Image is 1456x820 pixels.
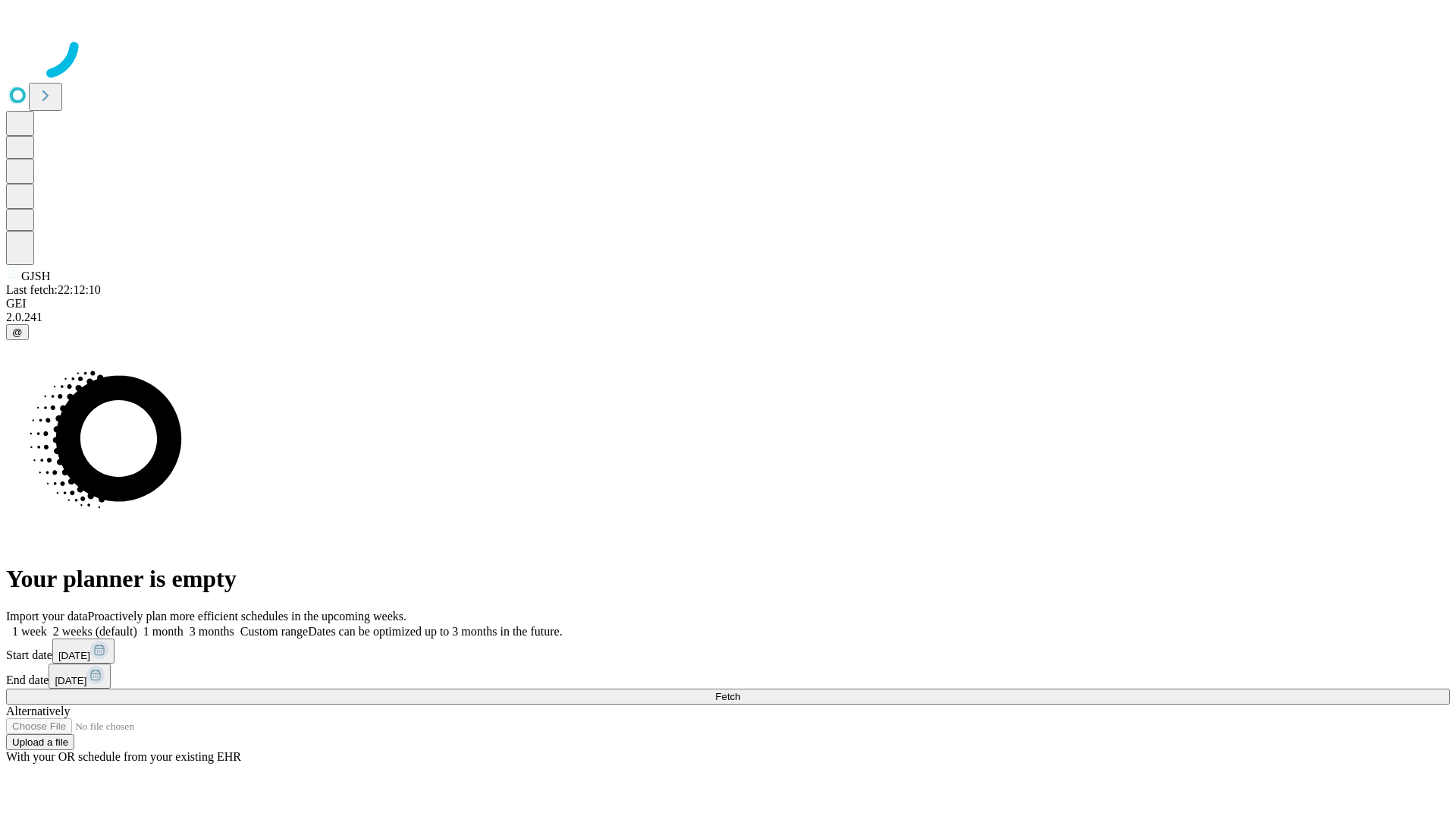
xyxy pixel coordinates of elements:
[55,675,86,686] span: [DATE]
[12,625,47,638] span: 1 week
[12,326,23,338] span: @
[6,705,70,717] span: Alternatively
[143,625,184,638] span: 1 month
[308,625,562,638] span: Dates can be optimized up to 3 months in the future.
[53,625,137,638] span: 2 weeks (default)
[190,625,234,638] span: 3 months
[6,639,1450,664] div: Start date
[88,610,406,623] span: Proactively plan more efficient schedules in the upcoming weeks.
[6,750,241,763] span: With your OR schedule from your existing EHR
[6,689,1450,705] button: Fetch
[6,297,1450,311] div: GEI
[21,270,50,282] span: GJSH
[6,324,29,340] button: @
[240,625,308,638] span: Custom range
[58,650,90,661] span: [DATE]
[715,691,740,702] span: Fetch
[49,664,111,689] button: [DATE]
[6,565,1450,593] h1: Your planner is empty
[6,311,1450,324] div: 2.0.241
[6,664,1450,689] div: End date
[6,283,101,296] span: Last fetch: 22:12:10
[52,639,115,664] button: [DATE]
[6,610,88,623] span: Import your data
[6,734,74,750] button: Upload a file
